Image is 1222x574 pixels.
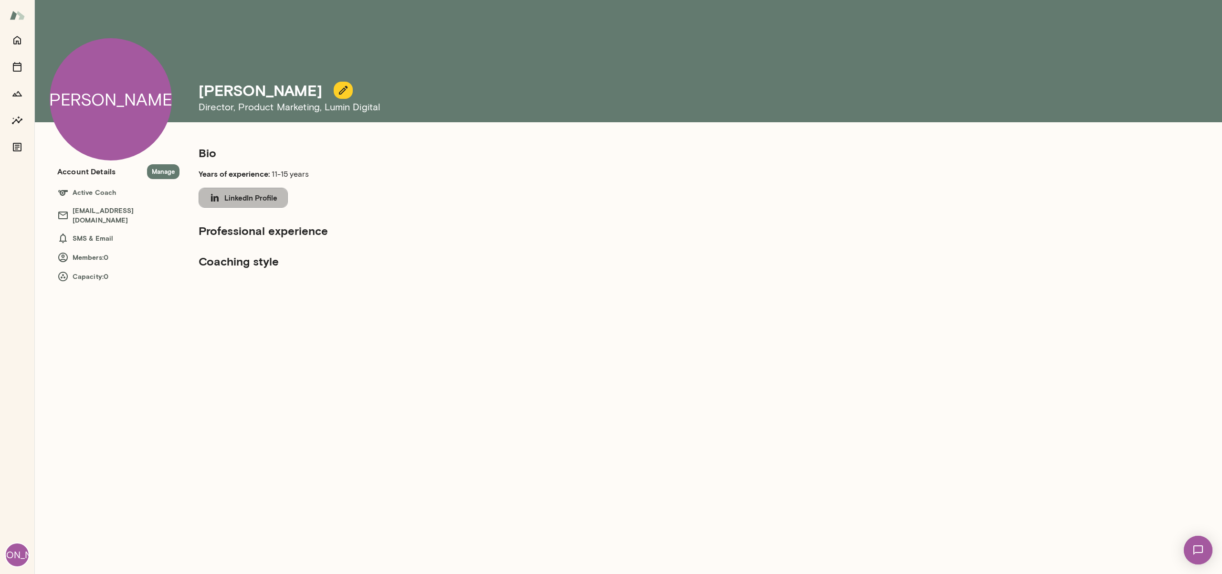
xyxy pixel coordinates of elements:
h5: Professional experience [199,223,519,238]
h5: Coaching style [199,254,519,269]
button: LinkedIn Profile [199,188,288,208]
h6: [EMAIL_ADDRESS][DOMAIN_NAME] [57,206,179,225]
button: Home [8,31,27,50]
div: [PERSON_NAME] [6,543,29,566]
h5: Bio [199,145,519,160]
h6: Director, Product Marketing , Lumin Digital [199,99,771,115]
h6: SMS & Email [57,233,179,244]
h4: [PERSON_NAME] [199,81,322,99]
button: Sessions [8,57,27,76]
button: Insights [8,111,27,130]
div: [PERSON_NAME] [50,38,172,160]
button: Manage [147,164,179,179]
button: Growth Plan [8,84,27,103]
h6: Account Details [57,166,116,177]
button: Documents [8,138,27,157]
img: Mento [10,6,25,24]
p: 11-15 years [199,168,519,180]
h6: Active Coach [57,187,179,198]
b: Years of experience: [199,169,270,178]
h6: Members: 0 [57,252,179,263]
h6: Capacity: 0 [57,271,179,282]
